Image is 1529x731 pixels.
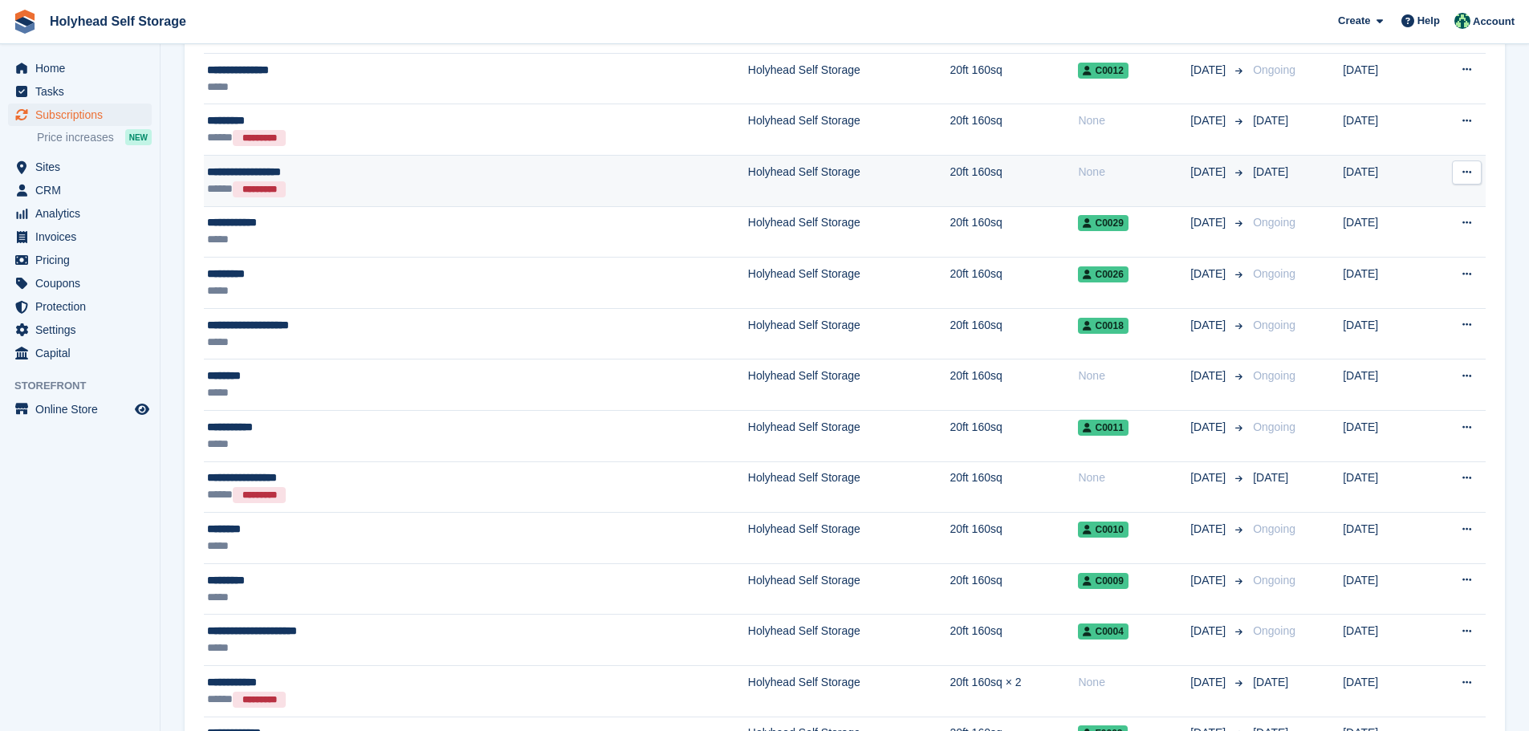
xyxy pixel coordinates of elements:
[748,53,950,104] td: Holyhead Self Storage
[35,249,132,271] span: Pricing
[35,202,132,225] span: Analytics
[1253,420,1295,433] span: Ongoing
[748,258,950,309] td: Holyhead Self Storage
[1190,623,1229,640] span: [DATE]
[1190,368,1229,384] span: [DATE]
[8,156,152,178] a: menu
[35,398,132,420] span: Online Store
[1454,13,1470,29] img: Graham Wood
[1253,319,1295,331] span: Ongoing
[748,104,950,156] td: Holyhead Self Storage
[1190,572,1229,589] span: [DATE]
[8,202,152,225] a: menu
[1190,214,1229,231] span: [DATE]
[748,513,950,564] td: Holyhead Self Storage
[37,128,152,146] a: Price increases NEW
[1190,164,1229,181] span: [DATE]
[35,225,132,248] span: Invoices
[1253,114,1288,127] span: [DATE]
[1253,63,1295,76] span: Ongoing
[1078,164,1190,181] div: None
[37,130,114,145] span: Price increases
[35,80,132,103] span: Tasks
[1253,165,1288,178] span: [DATE]
[950,615,1078,666] td: 20ft 160sq
[1190,112,1229,129] span: [DATE]
[35,57,132,79] span: Home
[1417,13,1440,29] span: Help
[14,378,160,394] span: Storefront
[1078,215,1128,231] span: C0029
[1190,317,1229,334] span: [DATE]
[1190,469,1229,486] span: [DATE]
[1078,674,1190,691] div: None
[950,53,1078,104] td: 20ft 160sq
[1343,513,1425,564] td: [DATE]
[1253,676,1288,688] span: [DATE]
[1343,308,1425,359] td: [DATE]
[35,295,132,318] span: Protection
[748,206,950,258] td: Holyhead Self Storage
[950,308,1078,359] td: 20ft 160sq
[1473,14,1515,30] span: Account
[1343,563,1425,615] td: [DATE]
[748,615,950,666] td: Holyhead Self Storage
[1078,623,1128,640] span: C0004
[1253,574,1295,587] span: Ongoing
[1343,666,1425,717] td: [DATE]
[1078,420,1128,436] span: C0011
[1190,266,1229,282] span: [DATE]
[1253,471,1288,484] span: [DATE]
[950,156,1078,207] td: 20ft 160sq
[950,206,1078,258] td: 20ft 160sq
[35,272,132,294] span: Coupons
[950,513,1078,564] td: 20ft 160sq
[1343,461,1425,513] td: [DATE]
[1190,62,1229,79] span: [DATE]
[35,179,132,201] span: CRM
[1253,267,1295,280] span: Ongoing
[1078,63,1128,79] span: C0012
[950,104,1078,156] td: 20ft 160sq
[1078,318,1128,334] span: C0018
[35,319,132,341] span: Settings
[1190,521,1229,538] span: [DATE]
[748,359,950,411] td: Holyhead Self Storage
[8,225,152,248] a: menu
[8,179,152,201] a: menu
[1343,359,1425,411] td: [DATE]
[950,411,1078,462] td: 20ft 160sq
[1343,411,1425,462] td: [DATE]
[1253,624,1295,637] span: Ongoing
[125,129,152,145] div: NEW
[132,400,152,419] a: Preview store
[8,398,152,420] a: menu
[1078,112,1190,129] div: None
[748,411,950,462] td: Holyhead Self Storage
[1253,216,1295,229] span: Ongoing
[1338,13,1370,29] span: Create
[8,249,152,271] a: menu
[748,666,950,717] td: Holyhead Self Storage
[748,308,950,359] td: Holyhead Self Storage
[43,8,193,35] a: Holyhead Self Storage
[748,563,950,615] td: Holyhead Self Storage
[1343,206,1425,258] td: [DATE]
[8,80,152,103] a: menu
[748,461,950,513] td: Holyhead Self Storage
[8,319,152,341] a: menu
[1078,266,1128,282] span: C0026
[950,666,1078,717] td: 20ft 160sq × 2
[1343,156,1425,207] td: [DATE]
[748,156,950,207] td: Holyhead Self Storage
[8,342,152,364] a: menu
[35,156,132,178] span: Sites
[1190,674,1229,691] span: [DATE]
[8,272,152,294] a: menu
[8,104,152,126] a: menu
[1078,522,1128,538] span: C0010
[8,295,152,318] a: menu
[1253,369,1295,382] span: Ongoing
[950,359,1078,411] td: 20ft 160sq
[8,57,152,79] a: menu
